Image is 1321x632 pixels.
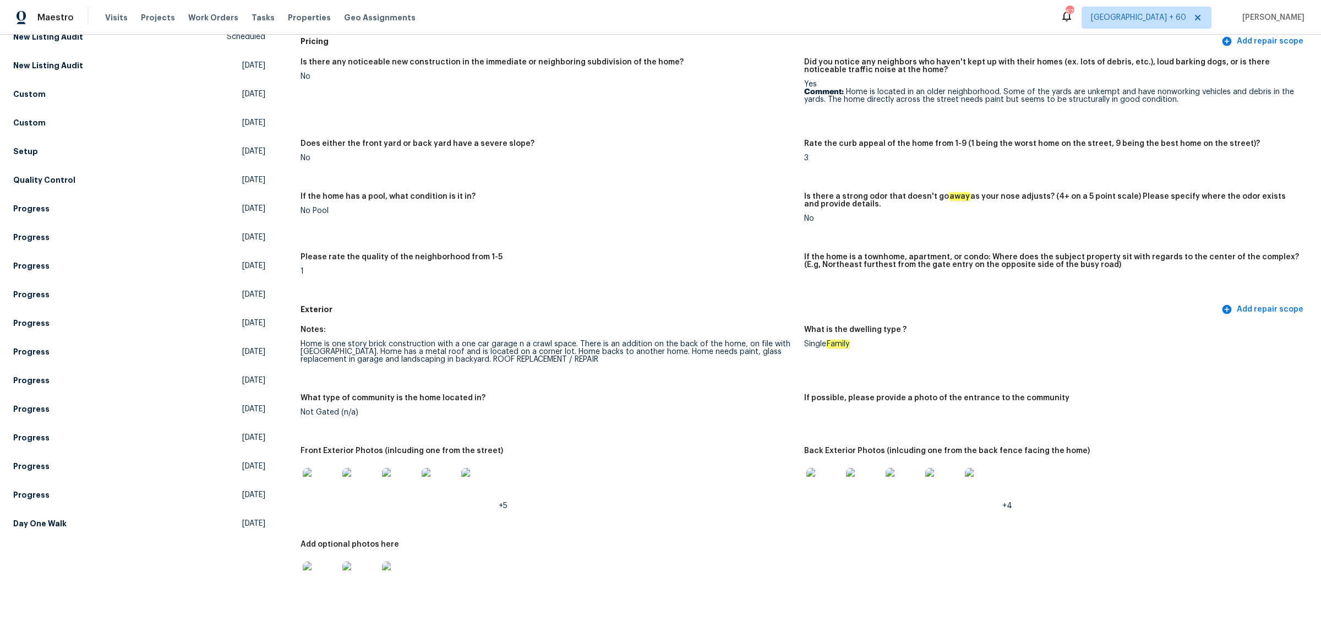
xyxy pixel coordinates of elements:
button: Add repair scope [1219,31,1308,52]
span: [DATE] [242,489,265,500]
a: New Listing AuditScheduled [13,27,265,47]
a: Progress[DATE] [13,485,265,505]
button: Add repair scope [1219,299,1308,320]
span: Work Orders [188,12,238,23]
div: 3 [804,154,1299,162]
h5: If the home is a townhome, apartment, or condo: Where does the subject property sit with regards ... [804,253,1299,269]
a: Progress[DATE] [13,342,265,362]
span: [DATE] [242,203,265,214]
h5: New Listing Audit [13,60,83,71]
h5: Is there any noticeable new construction in the immediate or neighboring subdivision of the home? [301,58,684,66]
div: No [804,215,1299,222]
h5: Front Exterior Photos (inlcuding one from the street) [301,447,503,455]
h5: Progress [13,289,50,300]
span: [DATE] [242,146,265,157]
a: Custom[DATE] [13,84,265,104]
span: +5 [499,502,507,510]
h5: Back Exterior Photos (inlcuding one from the back fence facing the home) [804,447,1090,455]
span: [PERSON_NAME] [1238,12,1304,23]
h5: If the home has a pool, what condition is it in? [301,193,476,200]
h5: Does either the front yard or back yard have a severe slope? [301,140,534,148]
h5: Exterior [301,304,1219,315]
a: Progress[DATE] [13,313,265,333]
div: Single [804,340,1299,348]
div: Not Gated (n/a) [301,408,795,416]
a: Progress[DATE] [13,256,265,276]
span: [DATE] [242,318,265,329]
span: Properties [288,12,331,23]
span: [DATE] [242,260,265,271]
span: [GEOGRAPHIC_DATA] + 60 [1091,12,1186,23]
a: Setup[DATE] [13,141,265,161]
div: Yes [804,80,1299,103]
h5: Progress [13,461,50,472]
h5: Add optional photos here [301,541,399,548]
span: [DATE] [242,117,265,128]
b: Comment: [804,88,844,96]
span: [DATE] [242,518,265,529]
h5: Progress [13,203,50,214]
h5: Progress [13,346,50,357]
span: [DATE] [242,175,265,186]
a: Day One Walk[DATE] [13,514,265,533]
h5: Notes: [301,326,326,334]
span: [DATE] [242,461,265,472]
span: Add repair scope [1224,303,1303,317]
h5: Is there a strong odor that doesn't go as your nose adjusts? (4+ on a 5 point scale) Please speci... [804,193,1299,208]
h5: Progress [13,260,50,271]
a: Quality Control[DATE] [13,170,265,190]
a: Progress[DATE] [13,371,265,390]
span: Scheduled [227,31,265,42]
div: No [301,73,795,80]
h5: Progress [13,375,50,386]
span: [DATE] [242,432,265,443]
h5: Pricing [301,36,1219,47]
h5: New Listing Audit [13,31,83,42]
h5: What type of community is the home located in? [301,394,485,402]
a: Progress[DATE] [13,227,265,247]
h5: If possible, please provide a photo of the entrance to the community [804,394,1069,402]
h5: Progress [13,318,50,329]
a: Custom[DATE] [13,113,265,133]
div: No [301,154,795,162]
div: No Pool [301,207,795,215]
span: [DATE] [242,375,265,386]
h5: Day One Walk [13,518,67,529]
h5: Please rate the quality of the neighborhood from 1-5 [301,253,503,261]
h5: Setup [13,146,38,157]
span: [DATE] [242,346,265,357]
span: Maestro [37,12,74,23]
h5: Quality Control [13,175,75,186]
p: Home is located in an older neighborhood. Some of the yards are unkempt and have nonworking vehic... [804,88,1299,103]
span: Add repair scope [1224,35,1303,48]
h5: Did you notice any neighbors who haven't kept up with their homes (ex. lots of debris, etc.), lou... [804,58,1299,74]
span: Tasks [252,14,275,21]
a: Progress[DATE] [13,428,265,448]
h5: Custom [13,89,46,100]
a: Progress[DATE] [13,456,265,476]
a: Progress[DATE] [13,199,265,219]
div: 1 [301,268,795,275]
em: away [949,192,970,201]
span: [DATE] [242,89,265,100]
h5: Rate the curb appeal of the home from 1-9 (1 being the worst home on the street, 9 being the best... [804,140,1260,148]
h5: What is the dwelling type ? [804,326,907,334]
span: Visits [105,12,128,23]
span: +4 [1002,502,1012,510]
h5: Progress [13,489,50,500]
h5: Progress [13,232,50,243]
h5: Progress [13,432,50,443]
a: Progress[DATE] [13,399,265,419]
a: Progress[DATE] [13,285,265,304]
span: Geo Assignments [344,12,416,23]
div: 673 [1066,7,1073,18]
span: [DATE] [242,404,265,415]
span: [DATE] [242,289,265,300]
em: Family [826,340,850,348]
a: New Listing Audit[DATE] [13,56,265,75]
h5: Progress [13,404,50,415]
h5: Custom [13,117,46,128]
span: [DATE] [242,232,265,243]
div: Home is one story brick construction with a one car garage n a crawl space. There is an addition ... [301,340,795,363]
span: [DATE] [242,60,265,71]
